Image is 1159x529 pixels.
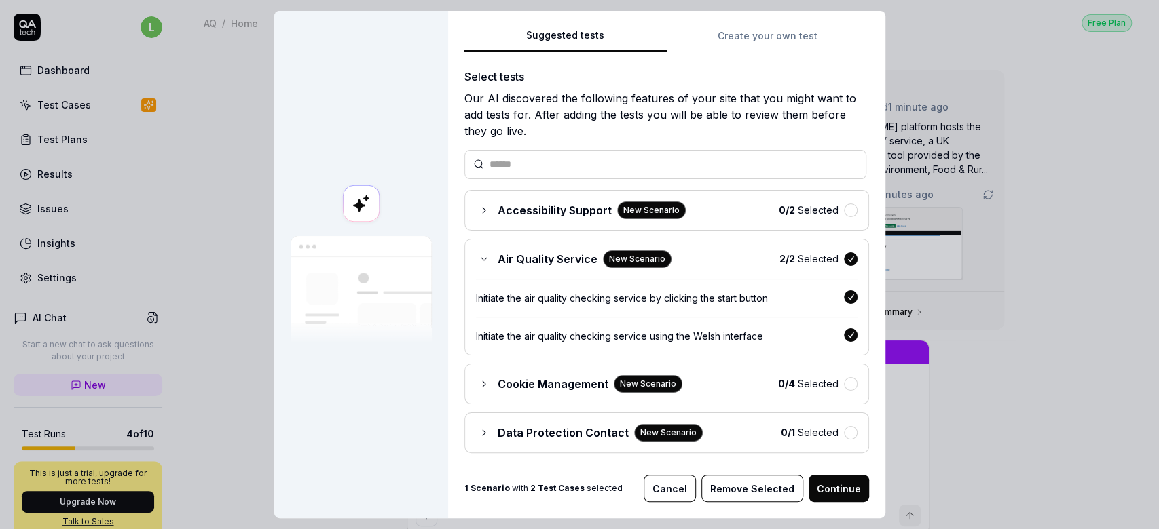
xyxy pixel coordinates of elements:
span: Data Protection Contact [498,425,629,441]
b: 2 Test Cases [530,483,585,493]
span: Selected [781,425,839,439]
div: Select tests [464,68,869,85]
button: Continue [809,475,869,502]
span: with selected [464,482,623,494]
span: Selected [778,376,839,391]
span: Selected [779,252,839,266]
span: Selected [779,203,839,217]
div: New Scenario [603,250,672,268]
img: Our AI scans your site and suggests things to test [291,236,432,344]
b: 0 / 4 [778,378,795,389]
div: New Scenario [634,424,703,442]
button: Remove Selected [701,475,803,502]
div: New Scenario [617,201,686,219]
button: Suggested tests [464,28,667,52]
span: Air Quality Service [498,251,597,267]
button: Cancel [644,475,696,502]
span: Cookie Management [498,376,608,392]
b: 0 / 2 [779,204,795,216]
span: Accessibility Support [498,202,612,218]
div: Initiate the air quality checking service by clicking the start button [476,291,844,305]
b: 0 / 1 [781,427,795,438]
b: 2 / 2 [779,253,795,264]
div: Our AI discovered the following features of your site that you might want to add tests for. After... [464,90,869,139]
b: 1 Scenario [464,483,510,493]
div: New Scenario [614,375,682,393]
div: Initiate the air quality checking service using the Welsh interface [476,329,844,343]
button: Create your own test [667,28,869,52]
